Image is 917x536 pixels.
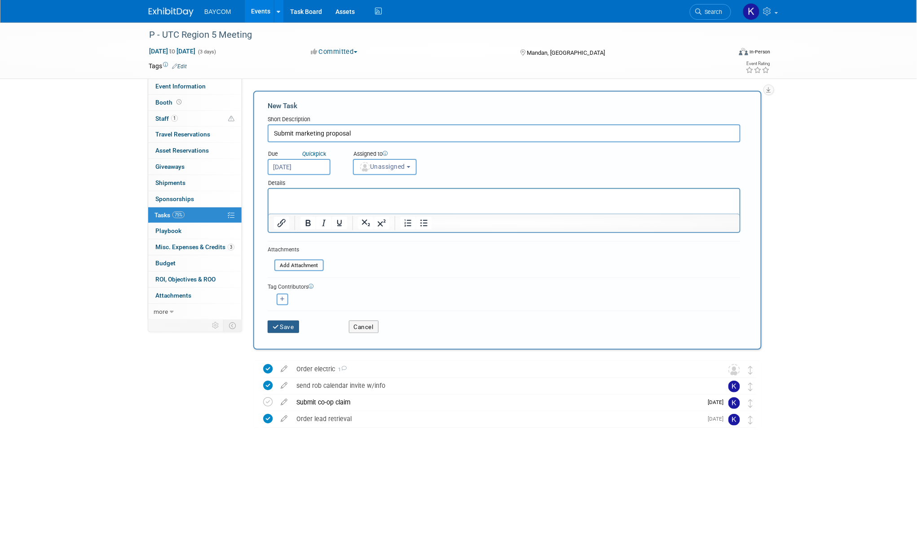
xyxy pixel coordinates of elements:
[300,150,328,158] a: Quickpick
[276,382,292,390] a: edit
[749,382,753,391] i: Move task
[224,320,242,331] td: Toggle Event Tabs
[316,217,331,229] button: Italic
[148,191,242,207] a: Sponsorships
[358,217,374,229] button: Subscript
[148,95,242,110] a: Booth
[148,175,242,191] a: Shipments
[148,111,242,127] a: Staff1
[148,79,242,94] a: Event Information
[708,399,728,405] span: [DATE]
[155,227,181,234] span: Playbook
[155,195,194,202] span: Sponsorships
[175,99,183,105] span: Booth not reserved yet
[204,8,231,15] span: BAYCOM
[155,179,185,186] span: Shipments
[728,397,740,409] img: Kayla Novak
[149,47,196,55] span: [DATE] [DATE]
[276,398,292,406] a: edit
[172,211,185,218] span: 75%
[172,63,187,70] a: Edit
[148,143,242,158] a: Asset Reservations
[728,414,740,426] img: Kayla Novak
[155,83,206,90] span: Event Information
[148,304,242,320] a: more
[148,127,242,142] a: Travel Reservations
[308,47,361,57] button: Committed
[268,246,324,254] div: Attachments
[228,244,234,250] span: 3
[749,366,753,374] i: Move task
[739,48,748,55] img: Format-Inperson.png
[276,415,292,423] a: edit
[148,288,242,303] a: Attachments
[374,217,389,229] button: Superscript
[749,416,753,424] i: Move task
[154,308,168,315] span: more
[268,321,299,333] button: Save
[228,115,234,123] span: Potential Scheduling Conflict -- at least one attendee is tagged in another overlapping event.
[148,159,242,175] a: Giveaways
[401,217,416,229] button: Numbered list
[708,416,728,422] span: [DATE]
[292,378,710,393] div: send rob calendar invite w/info
[148,239,242,255] a: Misc. Expenses & Credits3
[149,62,187,70] td: Tags
[197,49,216,55] span: (3 days)
[527,49,605,56] span: Mandan, [GEOGRAPHIC_DATA]
[332,217,347,229] button: Underline
[268,124,741,142] input: Name of task or a short description
[171,115,178,122] span: 1
[149,8,194,17] img: ExhibitDay
[300,217,316,229] button: Bold
[690,4,731,20] a: Search
[268,150,339,159] div: Due
[292,411,703,426] div: Order lead retrieval
[292,395,703,410] div: Submit co-op claim
[274,217,289,229] button: Insert/edit link
[728,364,740,376] img: Unassigned
[148,223,242,239] a: Playbook
[148,255,242,271] a: Budget
[268,175,741,188] div: Details
[353,159,417,175] button: Unassigned
[335,367,347,373] span: 1
[155,276,216,283] span: ROI, Objectives & ROO
[702,9,723,15] span: Search
[168,48,176,55] span: to
[146,27,718,43] div: P - UTC Region 5 Meeting
[155,131,210,138] span: Travel Reservations
[359,163,405,170] span: Unassigned
[743,3,760,20] img: Kayla Novak
[302,150,316,157] i: Quick
[155,163,185,170] span: Giveaways
[148,207,242,223] a: Tasks75%
[155,292,191,299] span: Attachments
[746,62,770,66] div: Event Rating
[749,399,753,408] i: Move task
[155,243,234,250] span: Misc. Expenses & Credits
[268,115,741,124] div: Short Description
[728,381,740,392] img: Kayla Novak
[268,159,331,175] input: Due Date
[268,281,741,291] div: Tag Contributors
[416,217,432,229] button: Bullet list
[678,47,771,60] div: Event Format
[155,259,176,267] span: Budget
[208,320,224,331] td: Personalize Event Tab Strip
[155,115,178,122] span: Staff
[148,272,242,287] a: ROI, Objectives & ROO
[749,48,771,55] div: In-Person
[268,101,741,111] div: New Task
[155,147,209,154] span: Asset Reservations
[349,321,379,333] button: Cancel
[269,189,740,214] iframe: Rich Text Area
[353,150,461,159] div: Assigned to
[292,361,710,377] div: Order electric
[276,365,292,373] a: edit
[154,211,185,219] span: Tasks
[155,99,183,106] span: Booth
